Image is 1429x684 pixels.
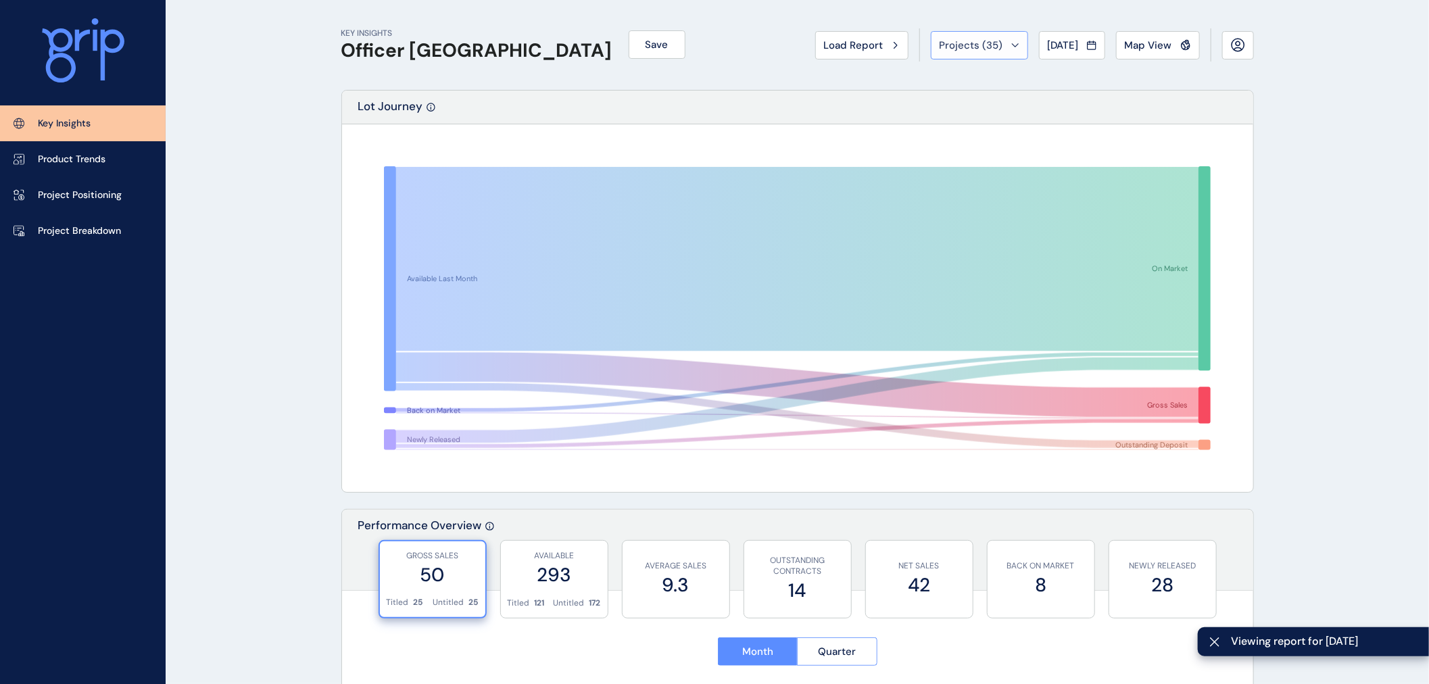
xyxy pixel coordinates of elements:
p: Performance Overview [358,518,482,590]
label: 50 [387,562,479,588]
p: AVAILABLE [508,550,601,562]
span: [DATE] [1048,39,1079,52]
p: GROSS SALES [387,550,479,562]
span: Load Report [824,39,883,52]
span: Save [646,38,669,51]
button: Save [629,30,685,59]
p: Product Trends [38,153,105,166]
span: Projects ( 35 ) [940,39,1003,52]
label: 293 [508,562,601,588]
p: Untitled [554,597,585,609]
label: 9.3 [629,572,723,598]
p: Project Positioning [38,189,122,202]
button: Load Report [815,31,909,59]
label: 14 [751,577,844,604]
button: Map View [1116,31,1200,59]
span: Viewing report for [DATE] [1231,634,1418,649]
span: Map View [1125,39,1172,52]
h1: Officer [GEOGRAPHIC_DATA] [341,39,612,62]
button: Quarter [797,637,877,666]
label: 42 [873,572,966,598]
p: Lot Journey [358,99,423,124]
span: Quarter [818,645,856,658]
button: Projects (35) [931,31,1028,59]
p: BACK ON MARKET [994,560,1088,572]
p: OUTSTANDING CONTRACTS [751,555,844,578]
p: Project Breakdown [38,224,121,238]
p: Key Insights [38,117,91,130]
span: Month [742,645,773,658]
p: Titled [387,597,409,608]
p: KEY INSIGHTS [341,28,612,39]
label: 28 [1116,572,1209,598]
p: Untitled [433,597,464,608]
label: 8 [994,572,1088,598]
button: [DATE] [1039,31,1105,59]
p: 172 [589,597,601,609]
p: NEWLY RELEASED [1116,560,1209,572]
p: 25 [414,597,423,608]
button: Month [718,637,798,666]
p: Titled [508,597,530,609]
p: 121 [535,597,545,609]
p: NET SALES [873,560,966,572]
p: 25 [469,597,479,608]
p: AVERAGE SALES [629,560,723,572]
